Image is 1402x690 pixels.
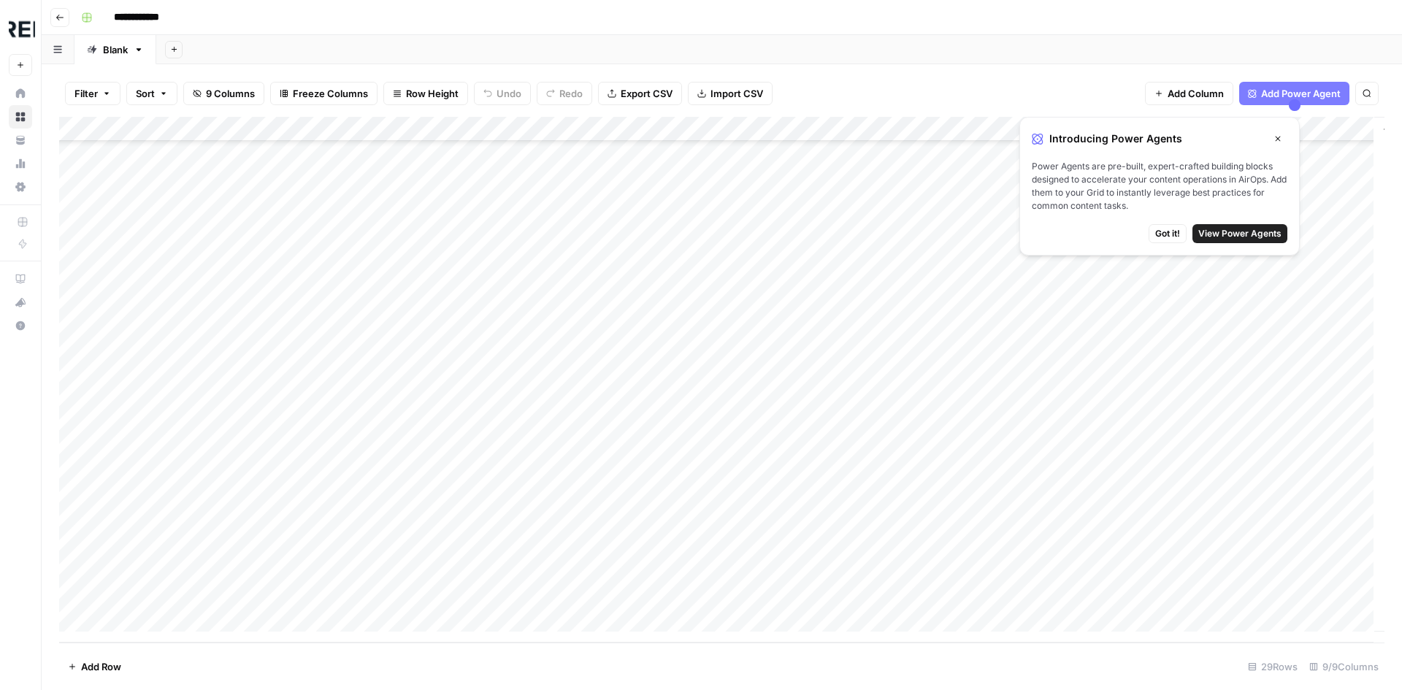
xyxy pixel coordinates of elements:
[126,82,177,105] button: Sort
[1192,224,1287,243] button: View Power Agents
[270,82,378,105] button: Freeze Columns
[9,12,32,48] button: Workspace: Threepipe Reply
[206,86,255,101] span: 9 Columns
[9,291,31,313] div: What's new?
[474,82,531,105] button: Undo
[65,82,120,105] button: Filter
[1242,655,1303,678] div: 29 Rows
[383,82,468,105] button: Row Height
[103,42,128,57] div: Blank
[59,655,130,678] button: Add Row
[497,86,521,101] span: Undo
[1239,82,1349,105] button: Add Power Agent
[9,175,32,199] a: Settings
[559,86,583,101] span: Redo
[9,152,32,175] a: Usage
[1032,129,1287,148] div: Introducing Power Agents
[1155,227,1180,240] span: Got it!
[1303,655,1384,678] div: 9/9 Columns
[9,17,35,43] img: Threepipe Reply Logo
[9,105,32,129] a: Browse
[293,86,368,101] span: Freeze Columns
[621,86,673,101] span: Export CSV
[74,86,98,101] span: Filter
[9,129,32,152] a: Your Data
[9,291,32,314] button: What's new?
[1261,86,1341,101] span: Add Power Agent
[74,35,156,64] a: Blank
[1145,82,1233,105] button: Add Column
[537,82,592,105] button: Redo
[183,82,264,105] button: 9 Columns
[136,86,155,101] span: Sort
[1149,224,1187,243] button: Got it!
[406,86,459,101] span: Row Height
[9,267,32,291] a: AirOps Academy
[9,314,32,337] button: Help + Support
[1198,227,1282,240] span: View Power Agents
[81,659,121,674] span: Add Row
[1032,160,1287,212] span: Power Agents are pre-built, expert-crafted building blocks designed to accelerate your content op...
[9,82,32,105] a: Home
[688,82,773,105] button: Import CSV
[598,82,682,105] button: Export CSV
[1168,86,1224,101] span: Add Column
[710,86,763,101] span: Import CSV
